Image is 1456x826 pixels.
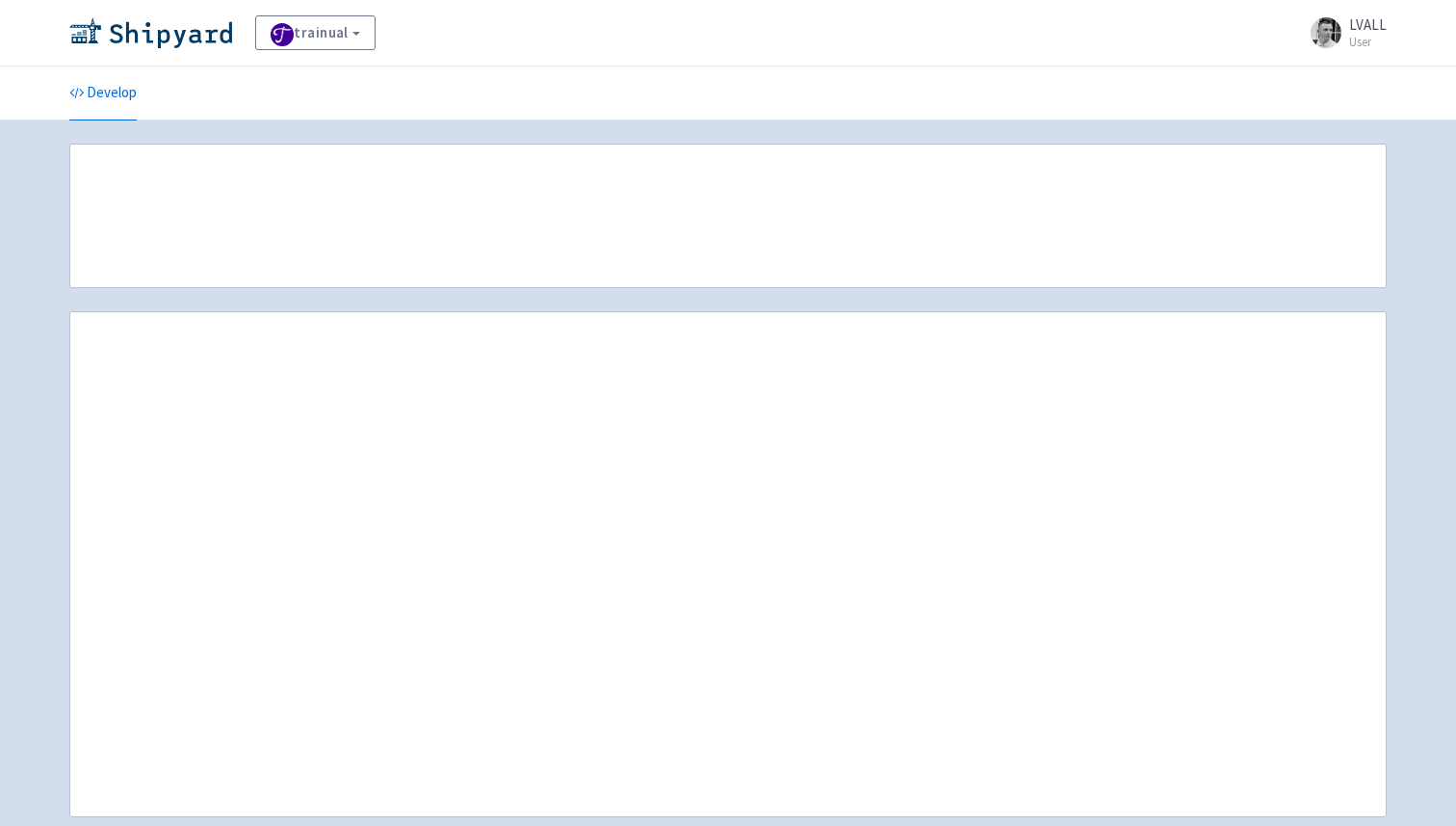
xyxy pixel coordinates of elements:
[1349,36,1387,48] small: User
[69,67,137,120] a: Develop
[1349,15,1387,34] span: LVALL
[69,17,232,48] img: Shipyard logo
[1299,17,1387,48] a: LVALL User
[255,15,376,50] a: trainual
